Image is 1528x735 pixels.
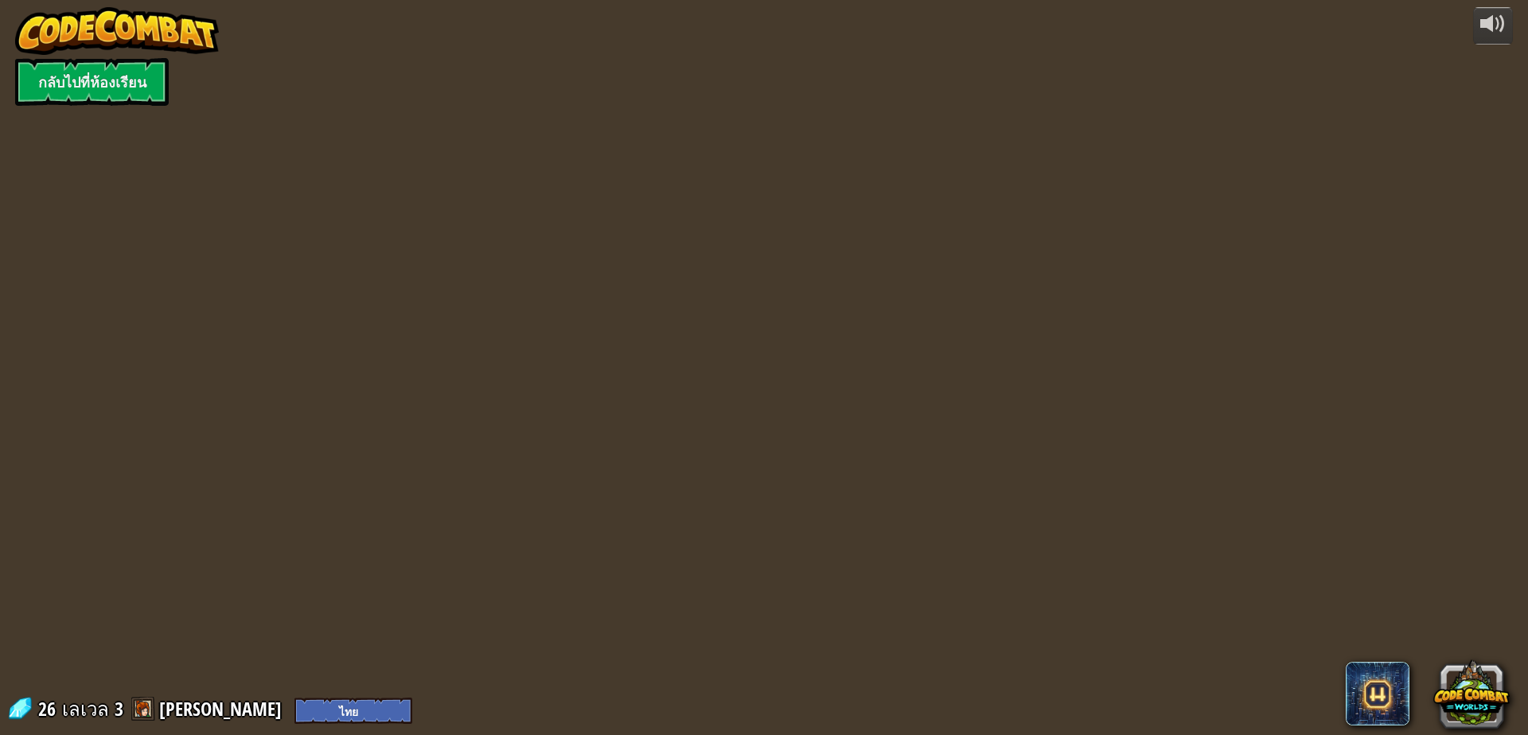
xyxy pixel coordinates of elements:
span: 26 [38,696,60,721]
span: 3 [115,696,123,721]
img: CodeCombat - Learn how to code by playing a game [15,7,219,55]
a: กลับไปที่ห้องเรียน [15,58,169,106]
a: [PERSON_NAME] [159,696,286,721]
button: ปรับระดับเสียง [1473,7,1513,45]
span: เลเวล [62,696,109,722]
